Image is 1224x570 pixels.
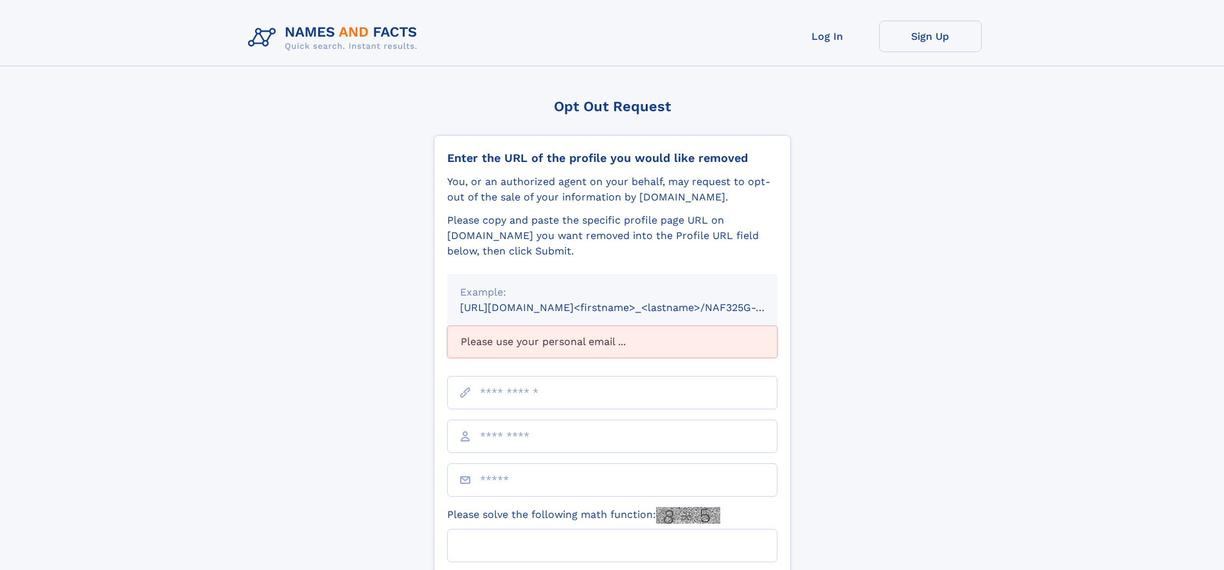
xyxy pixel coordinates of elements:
label: Please solve the following math function: [447,507,720,524]
div: Please copy and paste the specific profile page URL on [DOMAIN_NAME] you want removed into the Pr... [447,213,777,259]
div: Enter the URL of the profile you would like removed [447,151,777,165]
div: Example: [460,285,765,300]
a: Log In [776,21,879,52]
a: Sign Up [879,21,982,52]
div: You, or an authorized agent on your behalf, may request to opt-out of the sale of your informatio... [447,174,777,205]
img: Logo Names and Facts [243,21,428,55]
div: Please use your personal email ... [447,326,777,358]
small: [URL][DOMAIN_NAME]<firstname>_<lastname>/NAF325G-xxxxxxxx [460,301,802,314]
div: Opt Out Request [434,98,791,114]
